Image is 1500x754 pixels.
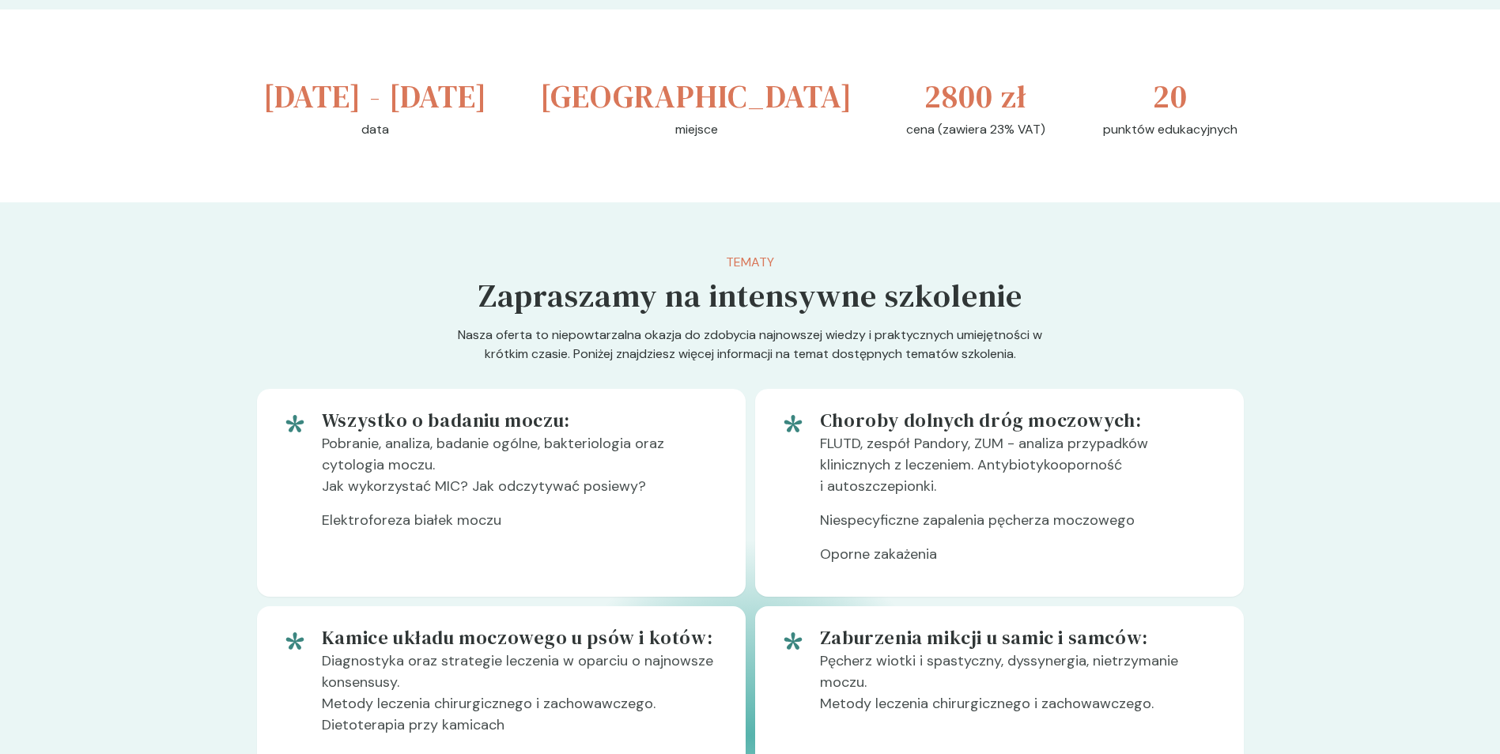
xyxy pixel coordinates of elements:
p: Pęcherz wiotki i spastyczny, dyssynergia, nietrzymanie moczu. Metody leczenia chirurgicznego i za... [820,650,1219,727]
h5: Choroby dolnych dróg moczowych: [820,408,1219,433]
p: Pobranie, analiza, badanie ogólne, bakteriologia oraz cytologia moczu. Jak wykorzystać MIC? Jak o... [322,433,720,510]
h5: Wszystko o badaniu moczu: [322,408,720,433]
p: FLUTD, zespół Pandory, ZUM - analiza przypadków klinicznych z leczeniem. Antybiotykooporność i au... [820,433,1219,510]
h5: Kamice układu moczowego u psów i kotów: [322,625,720,650]
h3: [GEOGRAPHIC_DATA] [540,73,852,120]
p: Tematy [478,253,1022,272]
p: Oporne zakażenia [820,544,1219,578]
p: Niespecyficzne zapalenia pęcherza moczowego [820,510,1219,544]
p: miejsce [675,120,718,139]
h3: [DATE] - [DATE] [263,73,487,120]
h5: Zaburzenia mikcji u samic i samców: [820,625,1219,650]
p: data [361,120,389,139]
p: Elektroforeza białek moczu [322,510,720,544]
h5: Zapraszamy na intensywne szkolenie [478,272,1022,319]
p: cena (zawiera 23% VAT) [906,120,1045,139]
p: Diagnostyka oraz strategie leczenia w oparciu o najnowsze konsensusy. Metody leczenia chirurgiczn... [322,650,720,748]
p: Nasza oferta to niepowtarzalna okazja do zdobycia najnowszej wiedzy i praktycznych umiejętności w... [447,326,1054,389]
p: punktów edukacyjnych [1103,120,1237,139]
